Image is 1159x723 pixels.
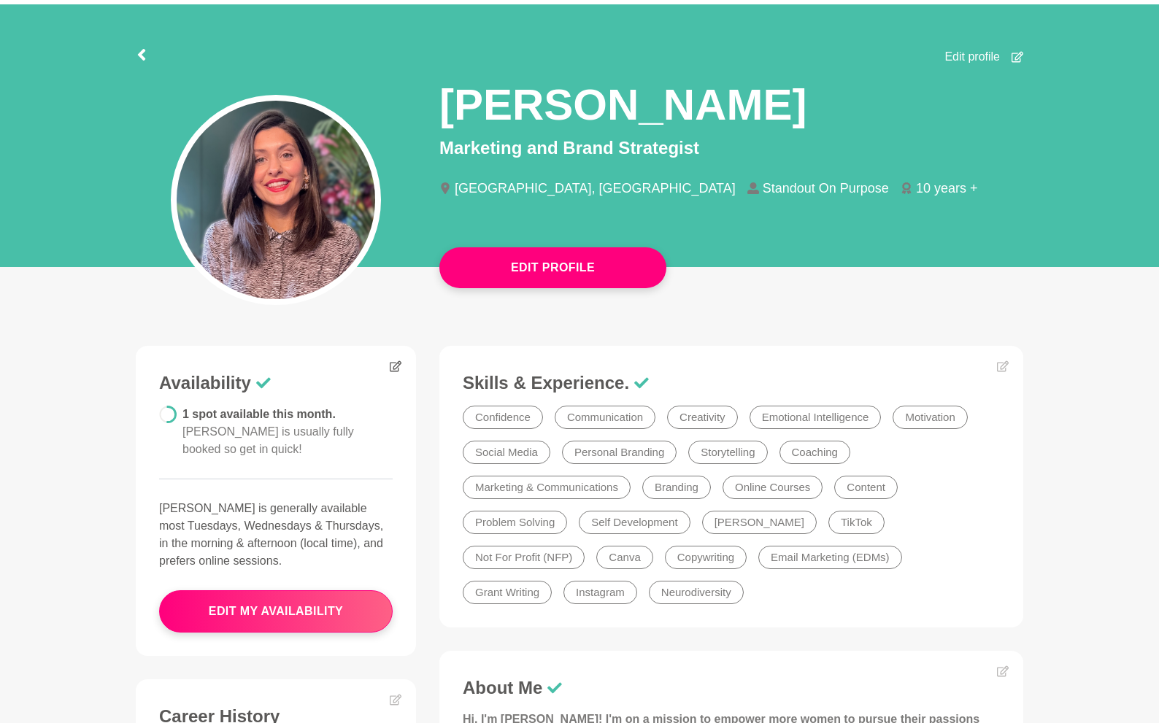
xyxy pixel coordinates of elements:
span: Edit profile [944,48,1000,66]
li: Standout On Purpose [747,182,901,195]
h3: Availability [159,372,393,394]
p: [PERSON_NAME] is generally available most Tuesdays, Wednesdays & Thursdays, in the morning & afte... [159,500,393,570]
span: [PERSON_NAME] is usually fully booked so get in quick! [182,425,354,455]
h1: [PERSON_NAME] [439,77,806,132]
button: Edit Profile [439,247,666,288]
p: Marketing and Brand Strategist [439,135,1023,161]
h3: About Me [463,677,1000,699]
li: [GEOGRAPHIC_DATA], [GEOGRAPHIC_DATA] [439,182,747,195]
button: edit my availability [159,590,393,633]
span: 1 spot available this month. [182,408,354,455]
li: 10 years + [901,182,990,195]
h3: Skills & Experience. [463,372,1000,394]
